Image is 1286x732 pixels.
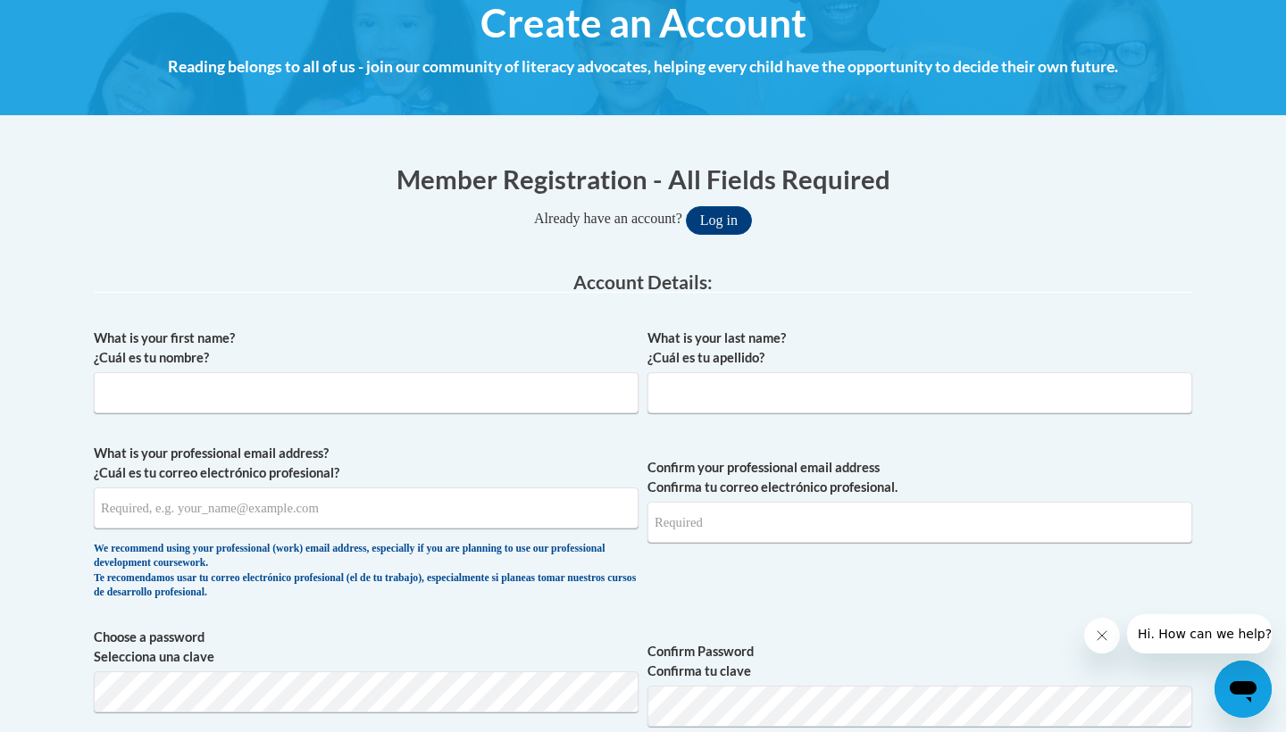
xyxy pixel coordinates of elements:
input: Metadata input [647,372,1192,413]
iframe: Close message [1084,618,1120,653]
label: Confirm your professional email address Confirma tu correo electrónico profesional. [647,458,1192,497]
iframe: Message from company [1127,614,1272,653]
span: Account Details: [573,270,713,293]
div: We recommend using your professional (work) email address, especially if you are planning to use ... [94,542,639,601]
h4: Reading belongs to all of us - join our community of literacy advocates, helping every child have... [94,55,1192,79]
iframe: Button to launch messaging window [1215,661,1272,718]
label: Confirm Password Confirma tu clave [647,642,1192,681]
label: What is your first name? ¿Cuál es tu nombre? [94,329,639,368]
input: Metadata input [94,487,639,528]
span: Already have an account? [534,211,682,226]
input: Metadata input [94,372,639,413]
label: What is your professional email address? ¿Cuál es tu correo electrónico profesional? [94,444,639,483]
label: What is your last name? ¿Cuál es tu apellido? [647,329,1192,368]
button: Log in [686,206,752,235]
h1: Member Registration - All Fields Required [94,161,1192,197]
input: Required [647,502,1192,543]
label: Choose a password Selecciona una clave [94,628,639,667]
